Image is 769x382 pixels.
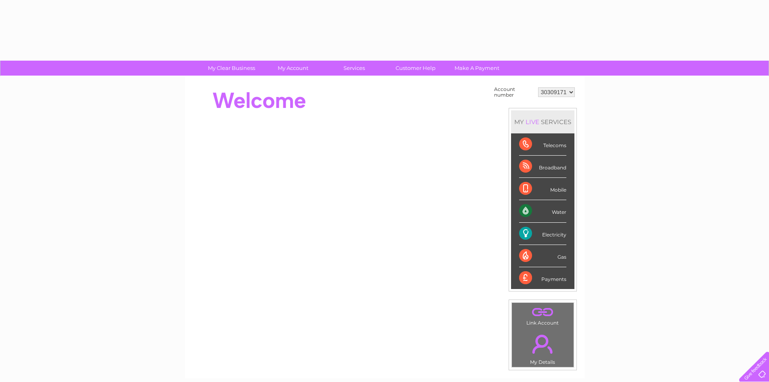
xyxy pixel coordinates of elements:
div: Water [519,200,566,222]
a: My Account [260,61,326,76]
div: Gas [519,245,566,267]
div: Payments [519,267,566,289]
a: Services [321,61,388,76]
div: MY SERVICES [511,110,574,133]
div: LIVE [524,118,541,126]
div: Mobile [519,178,566,200]
td: Link Account [511,302,574,328]
td: My Details [511,328,574,367]
a: Make A Payment [444,61,510,76]
a: My Clear Business [198,61,265,76]
div: Electricity [519,223,566,245]
a: . [514,305,572,319]
div: Broadband [519,156,566,178]
td: Account number [492,84,536,100]
a: . [514,330,572,358]
div: Telecoms [519,133,566,156]
a: Customer Help [382,61,449,76]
